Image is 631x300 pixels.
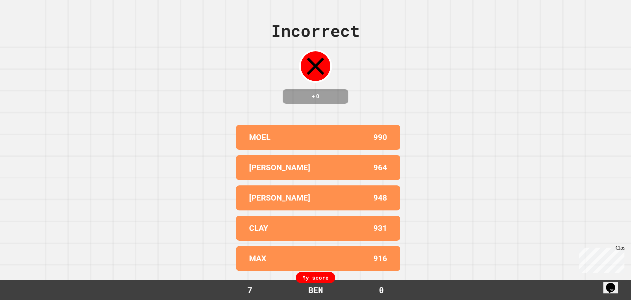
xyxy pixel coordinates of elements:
p: 990 [373,131,387,143]
div: My score [296,272,335,283]
p: 948 [373,192,387,204]
p: 916 [373,253,387,264]
div: 7 [225,284,274,296]
div: BEN [302,284,330,296]
p: MOEL [249,131,270,143]
p: 964 [373,162,387,174]
div: 0 [357,284,406,296]
p: [PERSON_NAME] [249,162,310,174]
p: [PERSON_NAME] [249,192,310,204]
h4: + 0 [289,93,342,100]
p: MAX [249,253,266,264]
p: 931 [373,222,387,234]
div: Chat with us now!Close [3,3,45,42]
iframe: chat widget [576,245,624,273]
p: CLAY [249,222,268,234]
iframe: chat widget [603,274,624,293]
div: Incorrect [271,18,360,43]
